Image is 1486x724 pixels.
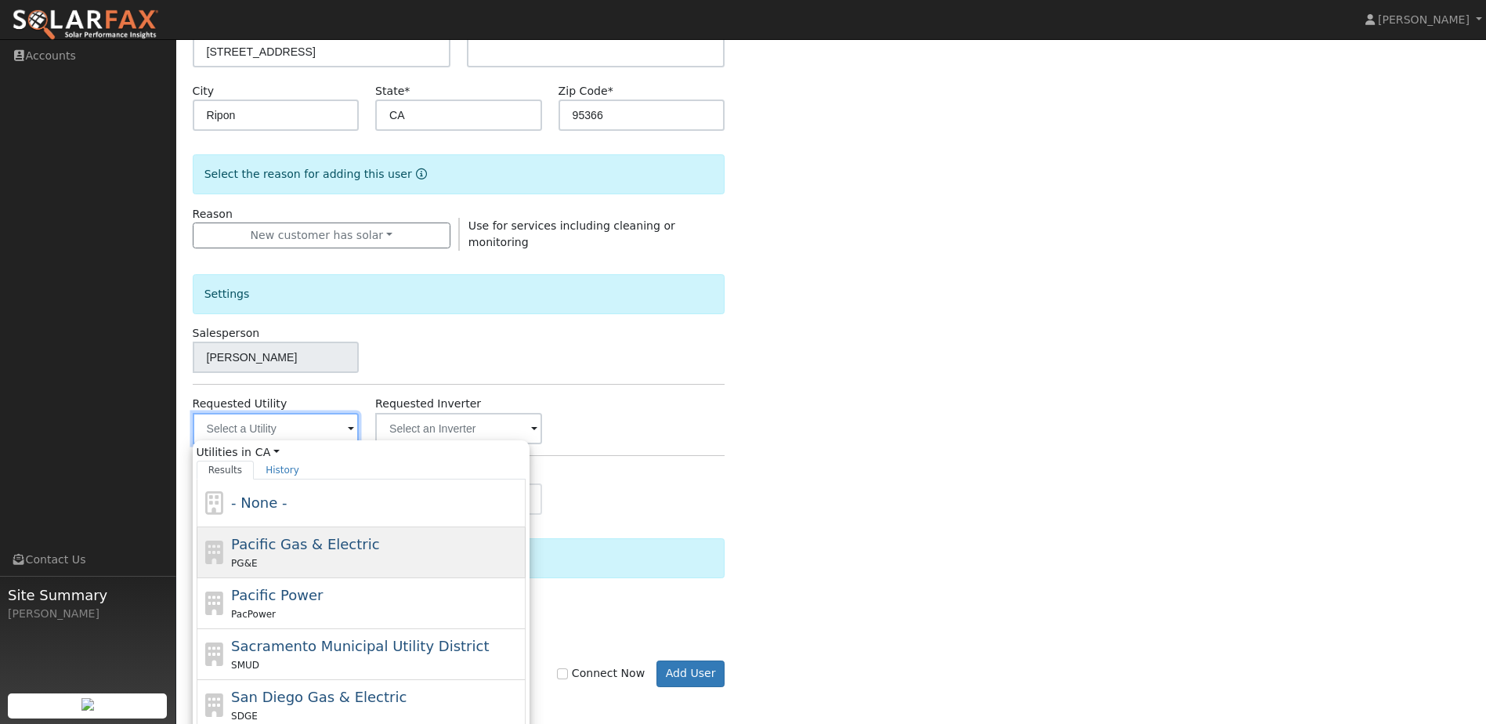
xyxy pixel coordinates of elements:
span: SMUD [231,660,259,671]
a: CA [255,444,280,461]
span: Sacramento Municipal Utility District [231,638,489,654]
label: State [375,83,410,100]
input: Connect Now [557,668,568,679]
a: Reason for new user [412,168,427,180]
img: retrieve [81,698,94,711]
div: Settings [193,274,725,314]
span: Required [608,85,613,97]
span: PacPower [231,609,276,620]
a: Results [197,461,255,480]
label: Zip Code [559,83,613,100]
label: Reason [193,206,233,223]
span: Pacific Power [231,587,323,603]
label: City [193,83,215,100]
span: San Diego Gas & Electric [231,689,407,705]
label: Salesperson [193,325,260,342]
img: SolarFax [12,9,159,42]
span: Utilities in [197,444,526,461]
button: Add User [656,661,725,687]
label: Connect Now [557,665,645,682]
input: Select an Inverter [375,413,541,444]
label: Requested Utility [193,396,287,412]
input: Select a Utility [193,413,359,444]
span: Use for services including cleaning or monitoring [468,219,675,248]
a: History [254,461,311,480]
span: SDGE [231,711,258,722]
span: Pacific Gas & Electric [231,536,379,552]
label: Requested Inverter [375,396,481,412]
button: New customer has solar [193,223,450,249]
span: PG&E [231,558,257,569]
span: [PERSON_NAME] [1378,13,1470,26]
span: - None - [231,494,287,511]
span: Required [404,85,410,97]
input: Select a User [193,342,359,373]
div: [PERSON_NAME] [8,606,168,622]
span: Site Summary [8,585,168,606]
div: Select the reason for adding this user [193,154,725,194]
